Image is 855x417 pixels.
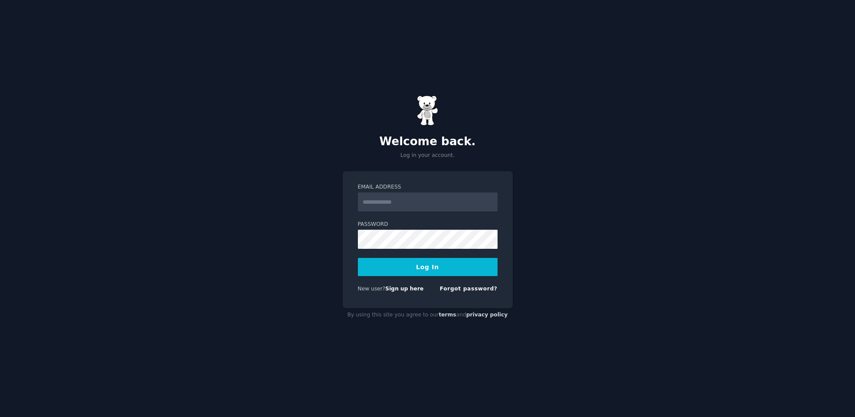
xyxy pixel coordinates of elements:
a: Sign up here [385,286,423,292]
p: Log in your account. [343,152,513,160]
img: Gummy Bear [417,95,439,126]
a: Forgot password? [440,286,498,292]
a: terms [439,312,456,318]
a: privacy policy [466,312,508,318]
button: Log In [358,258,498,276]
div: By using this site you agree to our and [343,308,513,322]
label: Password [358,221,498,228]
h2: Welcome back. [343,135,513,149]
span: New user? [358,286,386,292]
label: Email Address [358,183,498,191]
